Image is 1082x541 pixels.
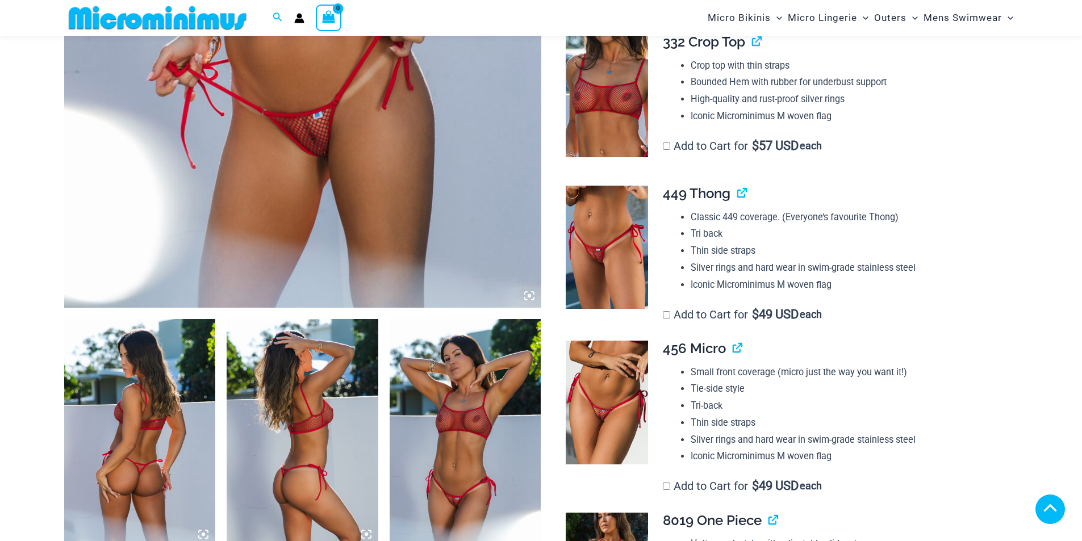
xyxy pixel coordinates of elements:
a: OutersMenu ToggleMenu Toggle [871,3,921,32]
span: Menu Toggle [771,3,782,32]
li: Small front coverage (micro just the way you want it!) [691,364,1009,381]
li: Silver rings and hard wear in swim-grade stainless steel [691,259,1009,276]
img: Summer Storm Red 456 Micro [566,341,648,464]
li: Tri back [691,225,1009,242]
span: 456 Micro [663,340,726,357]
input: Add to Cart for$57 USD each [663,142,670,150]
li: Thin side straps [691,242,1009,259]
nav: Site Navigation [703,2,1018,34]
li: Iconic Microminimus M woven flag [691,108,1009,125]
span: 8019 One Piece [663,512,762,529]
span: Outers [874,3,906,32]
span: each [800,309,822,320]
a: Mens SwimwearMenu ToggleMenu Toggle [921,3,1016,32]
span: Mens Swimwear [924,3,1002,32]
span: 49 USD [752,480,799,492]
span: Micro Lingerie [788,3,857,32]
input: Add to Cart for$49 USD each [663,483,670,490]
a: Micro LingerieMenu ToggleMenu Toggle [785,3,871,32]
li: Thin side straps [691,414,1009,431]
span: each [800,480,822,492]
span: 332 Crop Top [663,33,745,50]
li: Tie-side style [691,380,1009,397]
span: Menu Toggle [906,3,918,32]
span: each [800,140,822,152]
img: Summer Storm Red 332 Crop Top [566,34,648,157]
label: Add to Cart for [663,479,822,493]
span: $ [752,479,759,493]
a: Account icon link [294,13,304,23]
span: Menu Toggle [857,3,868,32]
li: High-quality and rust-proof silver rings [691,91,1009,108]
li: Classic 449 coverage. (Everyone’s favourite Thong) [691,209,1009,226]
li: Iconic Microminimus M woven flag [691,276,1009,293]
label: Add to Cart for [663,139,822,153]
li: Bounded Hem with rubber for underbust support [691,74,1009,91]
input: Add to Cart for$49 USD each [663,311,670,318]
span: 57 USD [752,140,799,152]
img: MM SHOP LOGO FLAT [64,5,251,31]
a: Micro BikinisMenu ToggleMenu Toggle [705,3,785,32]
label: Add to Cart for [663,308,822,321]
img: Summer Storm Red 449 Thong [566,186,648,309]
a: Search icon link [273,11,283,25]
span: $ [752,307,759,321]
span: $ [752,139,759,153]
span: Menu Toggle [1002,3,1013,32]
span: 449 Thong [663,185,730,202]
li: Iconic Microminimus M woven flag [691,448,1009,465]
li: Tri-back [691,397,1009,414]
span: 49 USD [752,309,799,320]
a: View Shopping Cart, empty [316,5,342,31]
span: Micro Bikinis [708,3,771,32]
li: Crop top with thin straps [691,57,1009,74]
li: Silver rings and hard wear in swim-grade stainless steel [691,431,1009,448]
